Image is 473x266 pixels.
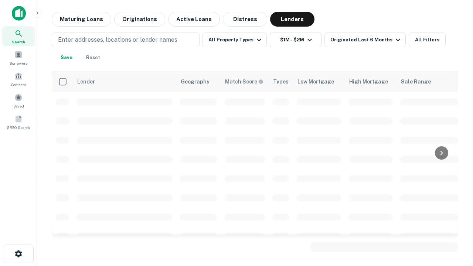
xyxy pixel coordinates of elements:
span: Saved [13,103,24,109]
a: SREO Search [2,112,35,132]
th: Capitalize uses an advanced AI algorithm to match your search with the best lender. The match sco... [221,71,269,92]
button: Reset [81,50,105,65]
p: Enter addresses, locations or lender names [58,35,177,44]
button: All Property Types [203,33,267,47]
a: Search [2,26,35,46]
span: Borrowers [10,60,27,66]
div: Lender [77,77,95,86]
button: Lenders [270,12,314,27]
a: Contacts [2,69,35,89]
span: Contacts [11,82,26,88]
iframe: Chat Widget [436,207,473,242]
a: Saved [2,91,35,110]
button: $1M - $2M [270,33,321,47]
button: Maturing Loans [52,12,111,27]
button: All Filters [409,33,446,47]
h6: Match Score [225,78,262,86]
div: Geography [181,77,210,86]
th: Sale Range [397,71,463,92]
div: Low Mortgage [297,77,334,86]
button: Originated Last 6 Months [324,33,406,47]
span: SREO Search [7,125,30,130]
th: Lender [73,71,176,92]
th: High Mortgage [345,71,397,92]
button: Save your search to get updates of matches that match your search criteria. [55,50,78,65]
div: Capitalize uses an advanced AI algorithm to match your search with the best lender. The match sco... [225,78,263,86]
th: Low Mortgage [293,71,345,92]
div: Types [273,77,289,86]
button: Active Loans [168,12,220,27]
div: Sale Range [401,77,431,86]
div: High Mortgage [349,77,388,86]
div: Originated Last 6 Months [330,35,402,44]
th: Geography [176,71,221,92]
a: Borrowers [2,48,35,68]
button: Distress [223,12,267,27]
img: capitalize-icon.png [12,6,26,21]
th: Types [269,71,293,92]
button: Enter addresses, locations or lender names [52,33,200,47]
span: Search [12,39,25,45]
button: Originations [114,12,165,27]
